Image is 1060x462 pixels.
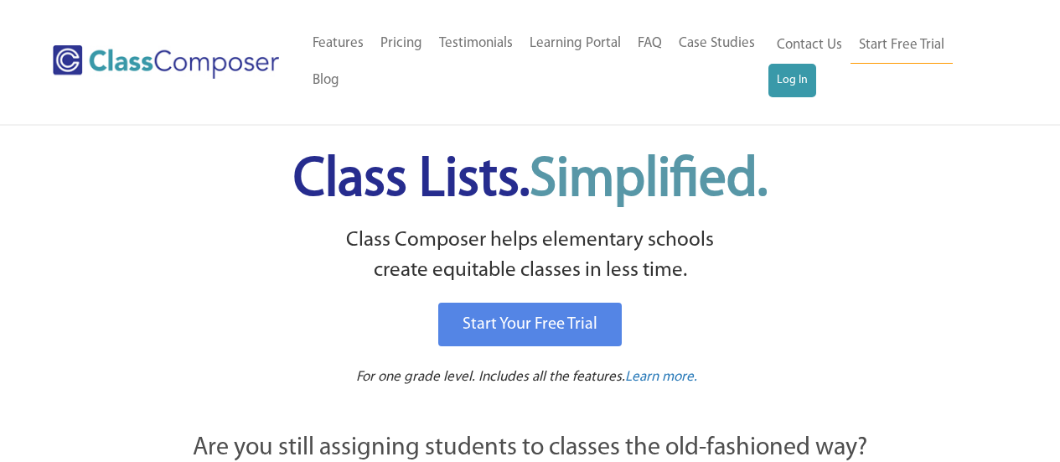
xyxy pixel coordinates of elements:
[304,62,348,99] a: Blog
[768,27,851,64] a: Contact Us
[625,367,697,388] a: Learn more.
[431,25,521,62] a: Testimonials
[293,153,768,208] span: Class Lists.
[304,25,372,62] a: Features
[372,25,431,62] a: Pricing
[101,226,960,287] p: Class Composer helps elementary schools create equitable classes in less time.
[304,25,768,99] nav: Header Menu
[53,45,279,79] img: Class Composer
[521,25,629,62] a: Learning Portal
[629,25,670,62] a: FAQ
[356,370,625,384] span: For one grade level. Includes all the features.
[530,153,768,208] span: Simplified.
[438,303,622,346] a: Start Your Free Trial
[768,27,995,97] nav: Header Menu
[851,27,953,65] a: Start Free Trial
[463,316,597,333] span: Start Your Free Trial
[625,370,697,384] span: Learn more.
[670,25,763,62] a: Case Studies
[768,64,816,97] a: Log In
